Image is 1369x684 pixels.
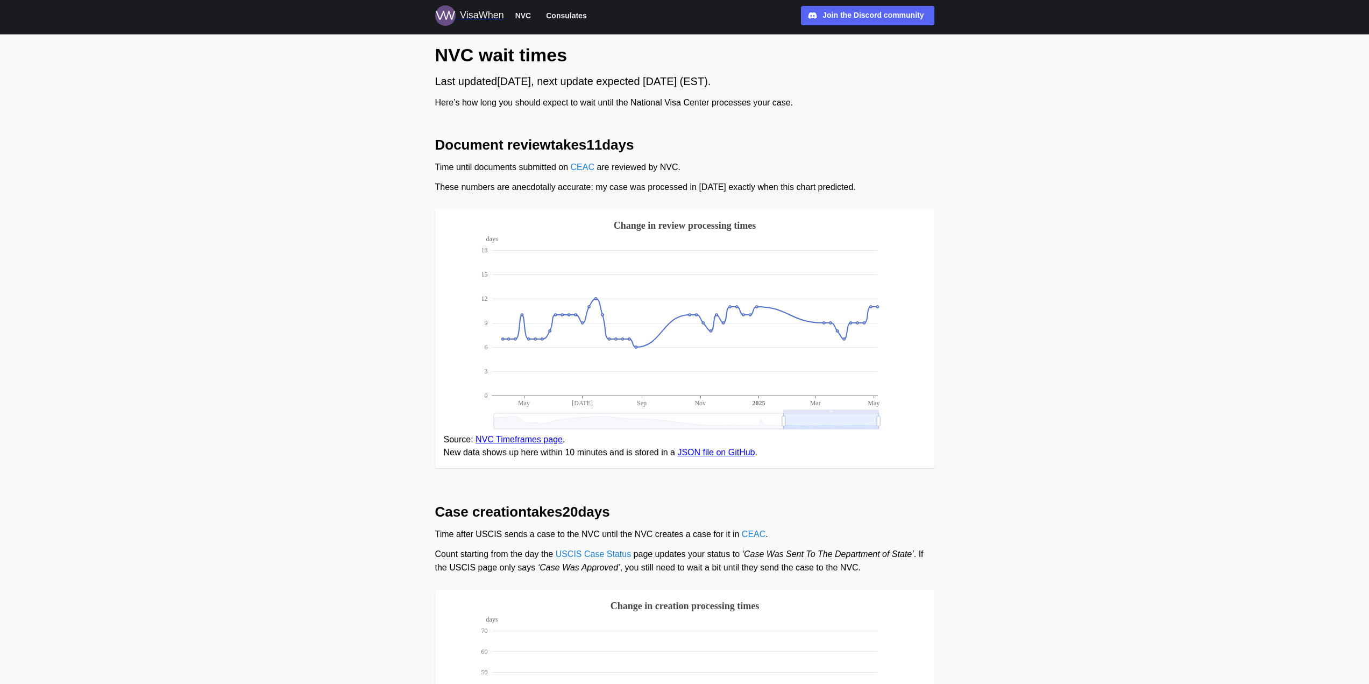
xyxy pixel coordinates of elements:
[613,220,755,231] text: Change in review processing times
[484,368,487,375] text: 3
[460,8,504,23] div: VisaWhen
[435,96,934,110] div: Here’s how long you should expect to wait until the National Visa Center processes your case.
[742,549,914,559] span: ‘Case Was Sent To The Department of State’
[810,399,820,407] text: Mar
[481,271,487,278] text: 15
[435,181,934,194] div: These numbers are anecdotally accurate: my case was processed in [DATE] exactly when this chart p...
[822,10,924,22] div: Join the Discord community
[570,163,594,172] a: CEAC
[510,9,536,23] button: NVC
[435,43,934,67] h1: NVC wait times
[435,136,934,154] h2: Document review takes 11 days
[868,399,879,407] text: May
[476,435,563,444] a: NVC Timeframes page
[572,399,593,407] text: [DATE]
[556,549,632,559] a: USCIS Case Status
[610,601,758,611] text: Change in creation processing times
[546,9,586,22] span: Consulates
[444,433,926,460] figcaption: Source: . New data shows up here within 10 minutes and is stored in a .
[677,448,755,457] a: JSON file on GitHub
[435,73,934,90] div: Last updated [DATE] , next update expected [DATE] (EST).
[435,503,934,521] h2: Case creation takes 20 days
[481,647,487,655] text: 60
[484,392,487,399] text: 0
[637,399,647,407] text: Sep
[541,9,591,23] button: Consulates
[742,530,765,539] a: CEAC
[484,319,487,327] text: 9
[481,668,487,676] text: 50
[801,6,934,25] a: Join the Discord community
[484,343,487,351] text: 6
[481,246,487,254] text: 18
[481,627,487,634] text: 70
[435,5,456,26] img: Logo for VisaWhen
[486,616,498,623] text: days
[481,295,487,302] text: 12
[435,5,504,26] a: Logo for VisaWhen VisaWhen
[435,161,934,174] div: Time until documents submitted on are reviewed by NVC.
[486,235,498,243] text: days
[435,548,934,575] div: Count starting from the day the page updates your status to . If the USCIS page only says , you s...
[752,399,765,407] text: 2025
[517,399,529,407] text: May
[694,399,706,407] text: Nov
[435,528,934,541] div: Time after USCIS sends a case to the NVC until the NVC creates a case for it in .
[515,9,531,22] span: NVC
[538,563,620,572] span: ‘Case Was Approved’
